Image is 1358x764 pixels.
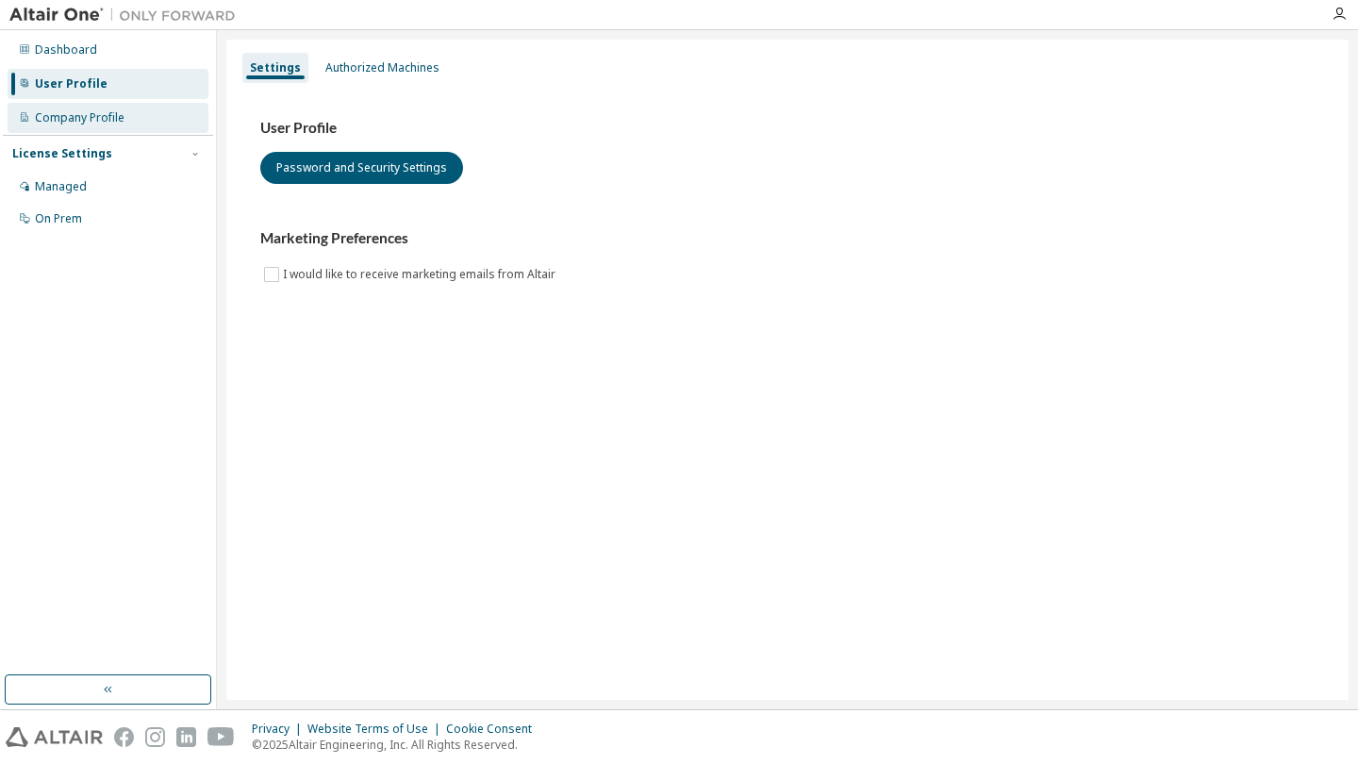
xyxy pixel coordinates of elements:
h3: User Profile [260,119,1315,138]
h3: Marketing Preferences [260,229,1315,248]
div: Authorized Machines [325,60,439,75]
button: Password and Security Settings [260,152,463,184]
div: User Profile [35,76,108,91]
div: Cookie Consent [446,722,543,737]
div: License Settings [12,146,112,161]
div: Settings [250,60,301,75]
div: Company Profile [35,110,124,125]
img: youtube.svg [207,727,235,747]
img: linkedin.svg [176,727,196,747]
div: Privacy [252,722,307,737]
div: On Prem [35,211,82,226]
img: facebook.svg [114,727,134,747]
img: altair_logo.svg [6,727,103,747]
div: Managed [35,179,87,194]
img: instagram.svg [145,727,165,747]
p: © 2025 Altair Engineering, Inc. All Rights Reserved. [252,737,543,753]
div: Dashboard [35,42,97,58]
img: Altair One [9,6,245,25]
label: I would like to receive marketing emails from Altair [283,263,559,286]
div: Website Terms of Use [307,722,446,737]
